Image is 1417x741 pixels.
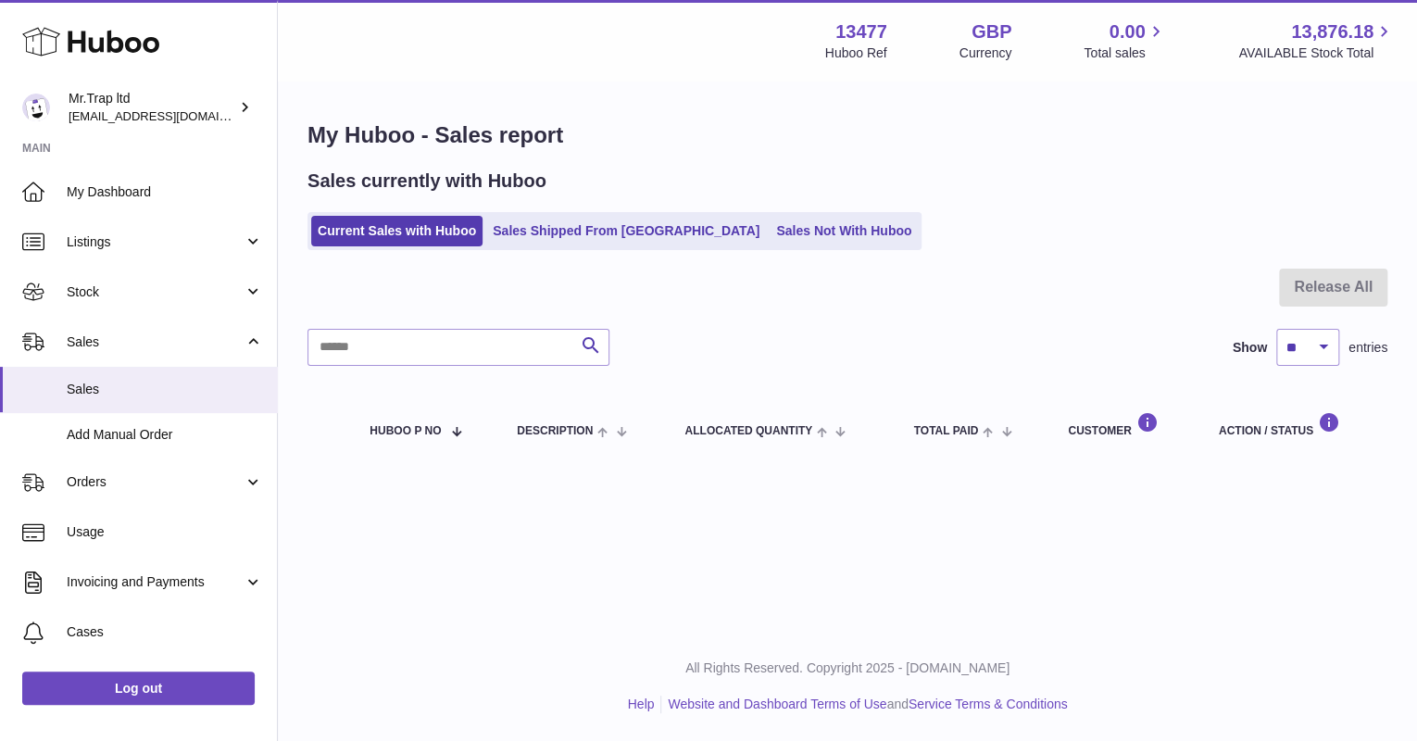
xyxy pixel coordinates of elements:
[67,426,263,444] span: Add Manual Order
[67,473,244,491] span: Orders
[67,283,244,301] span: Stock
[1084,19,1166,62] a: 0.00 Total sales
[22,672,255,705] a: Log out
[69,90,235,125] div: Mr.Trap ltd
[913,425,978,437] span: Total paid
[1110,19,1146,44] span: 0.00
[1348,339,1387,357] span: entries
[1291,19,1373,44] span: 13,876.18
[486,216,766,246] a: Sales Shipped From [GEOGRAPHIC_DATA]
[67,183,263,201] span: My Dashboard
[1233,339,1267,357] label: Show
[1238,44,1395,62] span: AVAILABLE Stock Total
[668,697,886,711] a: Website and Dashboard Terms of Use
[1219,412,1369,437] div: Action / Status
[684,425,812,437] span: ALLOCATED Quantity
[1084,44,1166,62] span: Total sales
[370,425,441,437] span: Huboo P no
[307,120,1387,150] h1: My Huboo - Sales report
[825,44,887,62] div: Huboo Ref
[307,169,546,194] h2: Sales currently with Huboo
[517,425,593,437] span: Description
[959,44,1012,62] div: Currency
[972,19,1011,44] strong: GBP
[311,216,483,246] a: Current Sales with Huboo
[661,696,1067,713] li: and
[628,697,655,711] a: Help
[909,697,1068,711] a: Service Terms & Conditions
[835,19,887,44] strong: 13477
[69,108,272,123] span: [EMAIL_ADDRESS][DOMAIN_NAME]
[1068,412,1181,437] div: Customer
[67,333,244,351] span: Sales
[67,523,263,541] span: Usage
[293,659,1402,677] p: All Rights Reserved. Copyright 2025 - [DOMAIN_NAME]
[1238,19,1395,62] a: 13,876.18 AVAILABLE Stock Total
[22,94,50,121] img: office@grabacz.eu
[770,216,918,246] a: Sales Not With Huboo
[67,381,263,398] span: Sales
[67,623,263,641] span: Cases
[67,573,244,591] span: Invoicing and Payments
[67,233,244,251] span: Listings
